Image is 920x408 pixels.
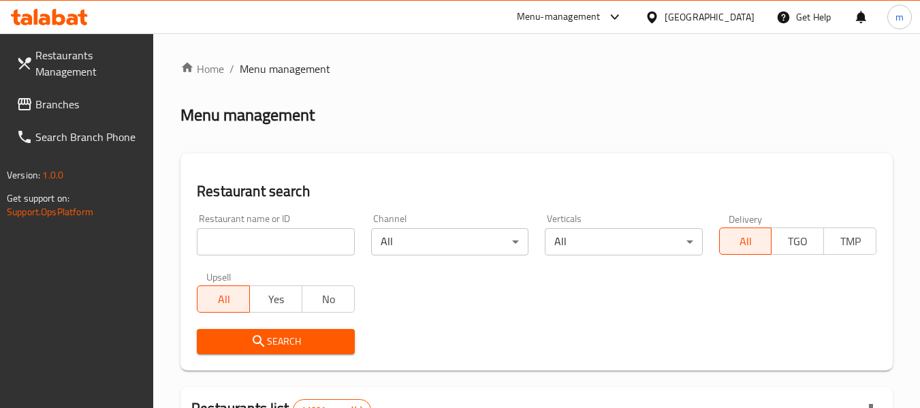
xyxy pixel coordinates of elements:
[180,61,224,77] a: Home
[197,228,354,255] input: Search for restaurant name or ID..
[5,121,154,153] a: Search Branch Phone
[5,88,154,121] a: Branches
[203,289,244,309] span: All
[240,61,330,77] span: Menu management
[545,228,702,255] div: All
[35,47,143,80] span: Restaurants Management
[249,285,302,313] button: Yes
[725,232,767,251] span: All
[180,104,315,126] h2: Menu management
[255,289,297,309] span: Yes
[829,232,871,251] span: TMP
[308,289,349,309] span: No
[729,214,763,223] label: Delivery
[42,166,63,184] span: 1.0.0
[7,189,69,207] span: Get support on:
[777,232,819,251] span: TGO
[7,203,93,221] a: Support.OpsPlatform
[371,228,528,255] div: All
[5,39,154,88] a: Restaurants Management
[197,329,354,354] button: Search
[206,272,232,281] label: Upsell
[719,227,772,255] button: All
[823,227,876,255] button: TMP
[208,333,343,350] span: Search
[665,10,755,25] div: [GEOGRAPHIC_DATA]
[35,96,143,112] span: Branches
[197,181,876,202] h2: Restaurant search
[197,285,250,313] button: All
[35,129,143,145] span: Search Branch Phone
[895,10,904,25] span: m
[229,61,234,77] li: /
[7,166,40,184] span: Version:
[302,285,355,313] button: No
[517,9,601,25] div: Menu-management
[771,227,824,255] button: TGO
[180,61,893,77] nav: breadcrumb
